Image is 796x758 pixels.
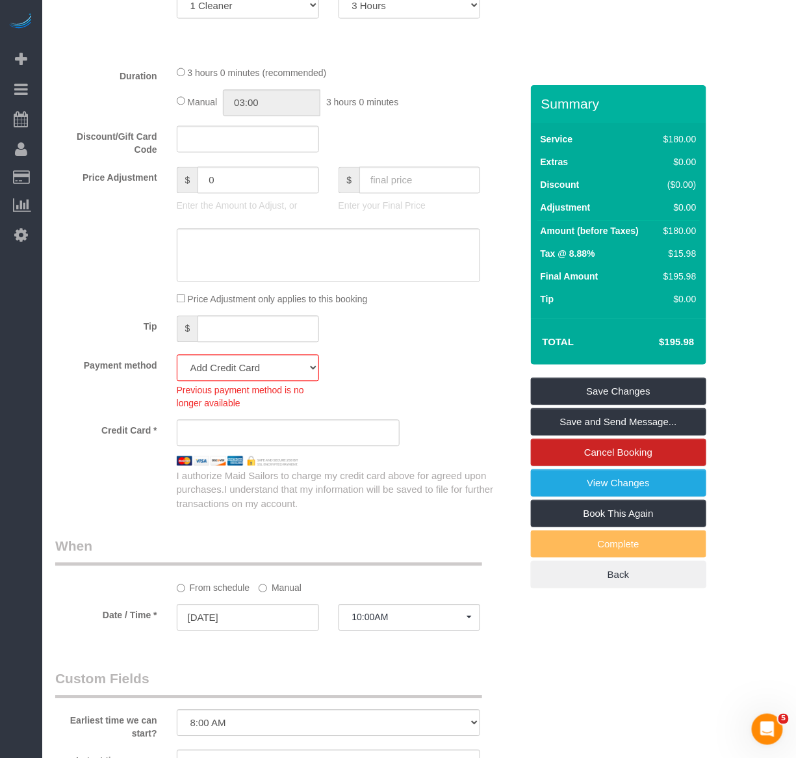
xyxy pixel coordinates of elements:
div: Previous payment method is no longer available [177,382,319,410]
div: ($0.00) [658,178,696,191]
div: $0.00 [658,293,696,306]
label: Discount [541,178,580,191]
div: $0.00 [658,201,696,214]
h4: $195.98 [620,337,694,348]
input: From schedule [177,584,185,593]
img: credit cards [167,456,309,466]
iframe: Secure card payment input frame [188,427,389,439]
button: 10:00AM [339,605,481,631]
iframe: Intercom live chat [752,714,783,745]
label: Duration [45,66,167,83]
a: Cancel Booking [531,439,706,466]
label: From schedule [177,577,250,595]
div: $180.00 [658,224,696,237]
input: final price [359,167,480,194]
span: $ [177,316,198,343]
label: Earliest time we can start? [45,710,167,740]
span: 3 hours 0 minutes [326,97,398,107]
label: Tip [541,293,554,306]
input: MM/DD/YYYY [177,605,319,631]
div: $0.00 [658,155,696,168]
span: $ [339,167,360,194]
span: Manual [187,97,217,107]
span: Price Adjustment only applies to this booking [187,294,367,305]
div: $180.00 [658,133,696,146]
label: Manual [259,577,302,595]
label: Amount (before Taxes) [541,224,639,237]
legend: When [55,537,482,566]
h3: Summary [541,96,700,111]
label: Tip [45,316,167,333]
img: Automaid Logo [8,13,34,31]
a: View Changes [531,469,706,497]
label: Service [541,133,573,146]
a: Book This Again [531,500,706,527]
label: Credit Card * [45,420,167,438]
legend: Custom Fields [55,670,482,699]
p: Enter your Final Price [339,200,481,213]
a: Save and Send Message... [531,408,706,436]
span: 10:00AM [352,612,467,623]
label: Discount/Gift Card Code [45,126,167,157]
div: $15.98 [658,247,696,260]
div: I authorize Maid Sailors to charge my credit card above for agreed upon purchases. [167,469,531,511]
label: Adjustment [541,201,591,214]
label: Payment method [45,355,167,372]
strong: Total [543,336,574,347]
label: Date / Time * [45,605,167,622]
span: I understand that my information will be saved to file for further transactions on my account. [177,484,494,509]
p: Enter the Amount to Adjust, or [177,200,319,213]
label: Final Amount [541,270,598,283]
label: Price Adjustment [45,167,167,185]
input: Manual [259,584,267,593]
span: $ [177,167,198,194]
a: Save Changes [531,378,706,405]
span: 3 hours 0 minutes (recommended) [187,68,326,79]
span: 5 [778,714,789,724]
a: Back [531,561,706,588]
div: $195.98 [658,270,696,283]
label: Extras [541,155,569,168]
label: Tax @ 8.88% [541,247,595,260]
